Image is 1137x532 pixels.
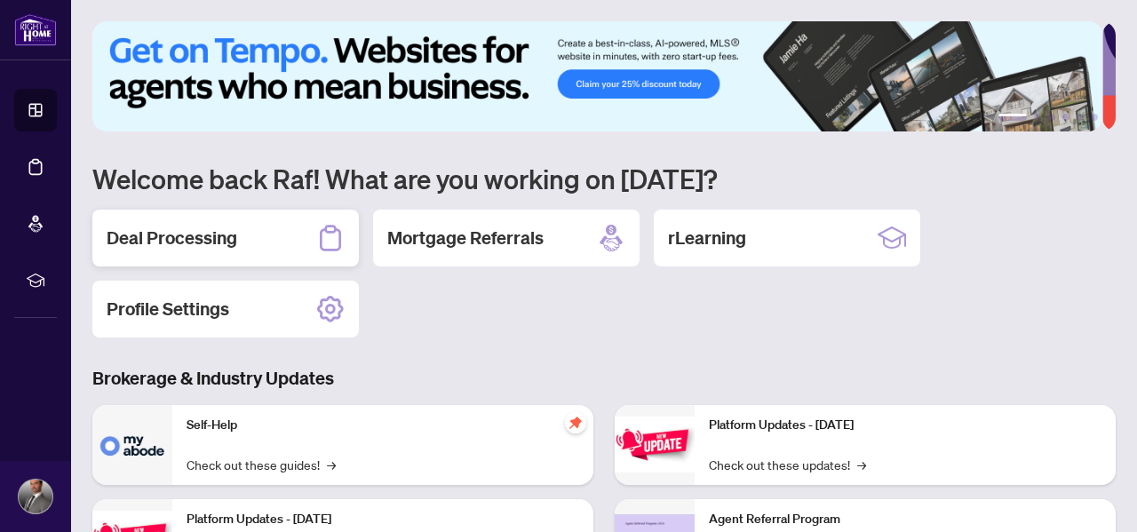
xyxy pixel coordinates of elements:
img: Self-Help [92,405,172,485]
h2: Mortgage Referrals [387,226,544,250]
h3: Brokerage & Industry Updates [92,366,1116,391]
h2: rLearning [668,226,746,250]
button: 6 [1091,114,1098,121]
button: 3 [1048,114,1055,121]
p: Platform Updates - [DATE] [709,416,1101,435]
button: 2 [1034,114,1041,121]
button: 1 [998,114,1027,121]
a: Check out these guides!→ [187,455,336,474]
img: logo [14,13,57,46]
span: → [857,455,866,474]
p: Self-Help [187,416,579,435]
button: Open asap [1066,470,1119,523]
img: Slide 0 [92,21,1102,131]
p: Platform Updates - [DATE] [187,510,579,529]
p: Agent Referral Program [709,510,1101,529]
span: pushpin [565,412,586,433]
button: 4 [1062,114,1069,121]
a: Check out these updates!→ [709,455,866,474]
img: Platform Updates - June 23, 2025 [615,417,695,472]
h2: Deal Processing [107,226,237,250]
button: 5 [1077,114,1084,121]
h2: Profile Settings [107,297,229,322]
span: → [327,455,336,474]
img: Profile Icon [19,480,52,513]
h1: Welcome back Raf! What are you working on [DATE]? [92,162,1116,195]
